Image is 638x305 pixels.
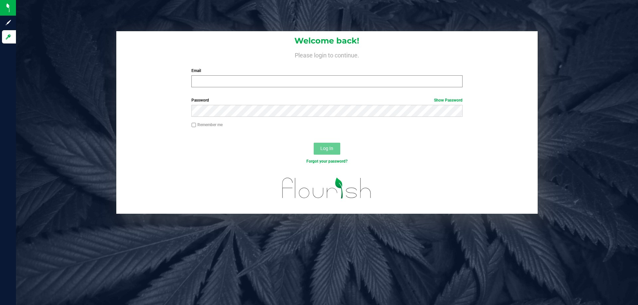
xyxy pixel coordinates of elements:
[320,146,333,151] span: Log In
[314,143,340,155] button: Log In
[5,19,12,26] inline-svg: Sign up
[434,98,463,103] a: Show Password
[306,159,348,164] a: Forgot your password?
[191,68,462,74] label: Email
[116,50,538,58] h4: Please login to continue.
[5,34,12,40] inline-svg: Log in
[191,98,209,103] span: Password
[274,171,379,205] img: flourish_logo.svg
[191,123,196,127] input: Remember me
[191,122,223,128] label: Remember me
[116,37,538,45] h1: Welcome back!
